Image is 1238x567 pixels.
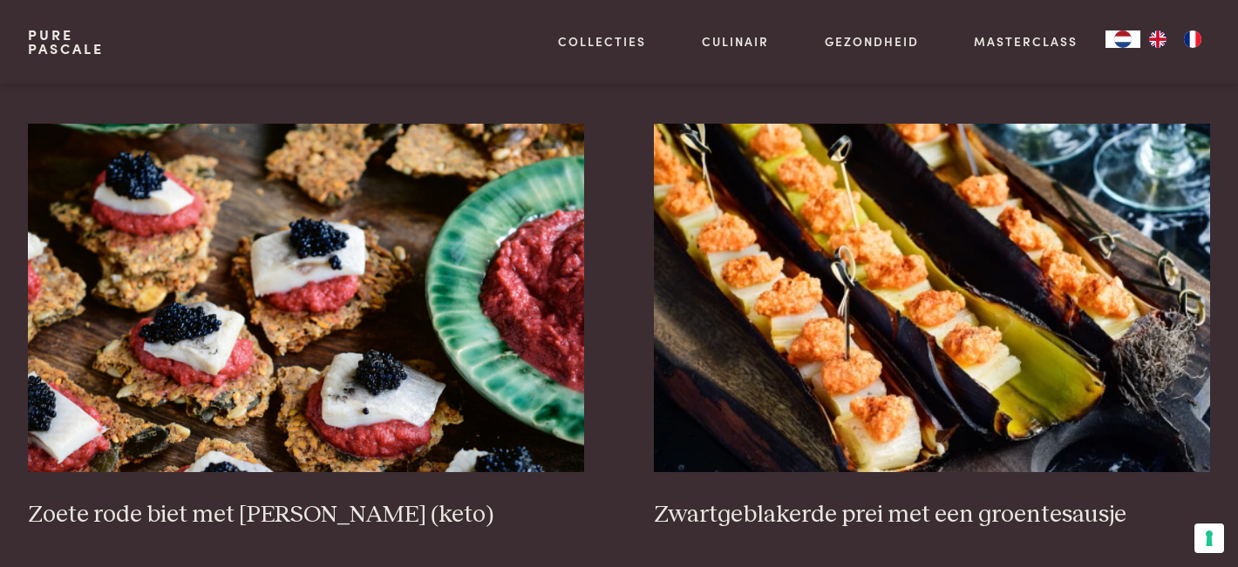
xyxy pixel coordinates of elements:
div: Language [1105,30,1140,48]
a: EN [1140,30,1175,48]
a: Zoete rode biet met zure haring (keto) Zoete rode biet met [PERSON_NAME] (keto) [28,124,584,530]
h3: Zoete rode biet met [PERSON_NAME] (keto) [28,500,584,530]
aside: Language selected: Nederlands [1105,30,1210,48]
a: Collecties [558,32,646,51]
a: Zwartgeblakerde prei met een groentesausje Zwartgeblakerde prei met een groentesausje [654,124,1210,530]
a: Masterclass [974,32,1078,51]
img: Zwartgeblakerde prei met een groentesausje [654,124,1210,472]
a: PurePascale [28,28,104,56]
a: NL [1105,30,1140,48]
a: FR [1175,30,1210,48]
h3: Zwartgeblakerde prei met een groentesausje [654,500,1210,530]
img: Zoete rode biet met zure haring (keto) [28,124,584,472]
ul: Language list [1140,30,1210,48]
button: Uw voorkeuren voor toestemming voor trackingtechnologieën [1194,523,1224,553]
a: Culinair [702,32,769,51]
a: Gezondheid [825,32,919,51]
